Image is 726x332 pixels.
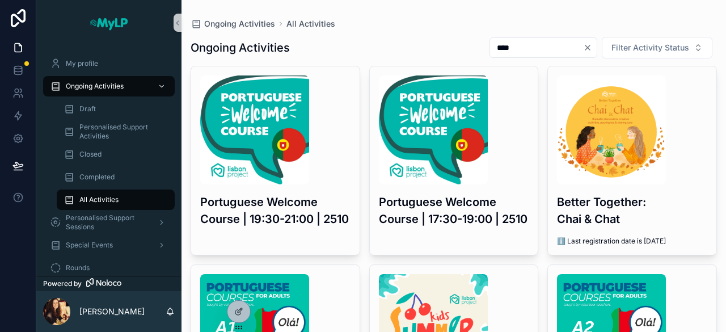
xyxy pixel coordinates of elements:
span: Closed [79,150,102,159]
a: My profile [43,53,175,74]
img: 1.jpg [200,75,309,184]
a: Draft [57,99,175,119]
a: Closed [57,144,175,165]
span: Filter Activity Status [611,42,689,53]
a: 1.jpgPortuguese Welcome Course | 17:30-19:00 | 2510 [369,66,539,255]
img: Chai-&-Chat-Final-2.png [557,75,666,184]
span: Completed [79,173,115,182]
a: 1.jpgPortuguese Welcome Course | 19:30-21:00 | 2510 [191,66,360,255]
span: All Activities [79,195,119,204]
span: Ongoing Activities [66,82,124,91]
a: Rounds [43,258,175,278]
div: scrollable content [36,45,181,276]
h3: Portuguese Welcome Course | 19:30-21:00 | 2510 [200,194,351,228]
span: Rounds [66,263,90,272]
span: My profile [66,59,98,68]
a: Ongoing Activities [191,18,275,30]
span: Special Events [66,241,113,250]
span: Ongoing Activities [204,18,275,30]
a: Personalised Support Activities [57,121,175,142]
a: Powered by [36,276,181,291]
span: Personalised Support Activities [79,123,163,141]
h3: Portuguese Welcome Course | 17:30-19:00 | 2510 [379,194,529,228]
a: Personalised Support Sessions [43,212,175,233]
a: Completed [57,167,175,187]
button: Select Button [602,37,712,58]
img: App logo [89,14,129,32]
a: All Activities [286,18,335,30]
a: All Activities [57,190,175,210]
h3: Better Together: Chai & Chat [557,194,707,228]
span: Draft [79,104,96,114]
a: Ongoing Activities [43,76,175,96]
a: Special Events [43,235,175,255]
img: 1.jpg [379,75,488,184]
span: Powered by [43,279,82,288]
button: Clear [583,43,597,52]
span: Personalised Support Sessions [66,213,149,232]
h1: Ongoing Activities [191,40,290,56]
span: ℹ️ Last registration date is [DATE] [557,237,707,246]
p: [PERSON_NAME] [79,306,145,317]
a: Chai-&-Chat-Final-2.pngBetter Together: Chai & Chatℹ️ Last registration date is [DATE] [547,66,717,255]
